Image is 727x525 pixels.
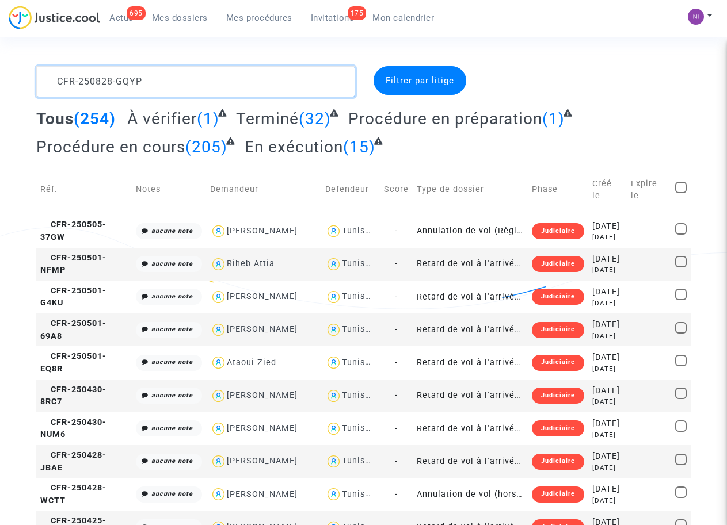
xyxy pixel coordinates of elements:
[151,260,193,267] i: aucune note
[197,109,219,128] span: (1)
[592,397,622,407] div: [DATE]
[413,445,528,478] td: Retard de vol à l'arrivée (hors UE - Convention de [GEOGRAPHIC_DATA])
[386,75,454,86] span: Filtrer par litige
[325,420,342,437] img: icon-user.svg
[348,6,367,20] div: 175
[151,325,193,333] i: aucune note
[413,313,528,346] td: Retard de vol à l'arrivée (Règlement CE n°261/2004)
[592,319,622,331] div: [DATE]
[217,9,302,26] a: Mes procédures
[311,13,355,23] span: Invitations
[227,324,298,334] div: [PERSON_NAME]
[210,388,227,404] img: icon-user.svg
[325,354,342,371] img: icon-user.svg
[395,259,398,269] span: -
[413,412,528,445] td: Retard de vol à l'arrivée (Règlement CE n°261/2004)
[151,358,193,366] i: aucune note
[592,496,622,505] div: [DATE]
[40,220,106,242] span: CFR-250505-37GW
[532,388,584,404] div: Judiciaire
[413,478,528,511] td: Annulation de vol (hors UE - Convention de [GEOGRAPHIC_DATA])
[532,420,584,436] div: Judiciaire
[210,289,227,305] img: icon-user.svg
[532,486,584,503] div: Judiciaire
[413,346,528,379] td: Retard de vol à l'arrivée (Règlement CE n°261/2004)
[227,489,298,499] div: [PERSON_NAME]
[413,165,528,214] td: Type de dossier
[210,223,227,240] img: icon-user.svg
[127,109,197,128] span: À vérifier
[321,165,379,214] td: Defendeur
[342,423,376,433] div: Tunisair
[592,417,622,430] div: [DATE]
[627,165,671,214] td: Expire le
[36,137,185,156] span: Procédure en cours
[380,165,413,214] td: Score
[342,292,376,301] div: Tunisair
[151,457,193,465] i: aucune note
[395,457,398,466] span: -
[245,137,343,156] span: En exécution
[151,424,193,432] i: aucune note
[210,486,227,503] img: icon-user.svg
[299,109,331,128] span: (32)
[342,324,376,334] div: Tunisair
[528,165,588,214] td: Phase
[688,9,704,25] img: c72f9d9a6237a8108f59372fcd3655cf
[342,358,376,367] div: Tunisair
[185,137,227,156] span: (205)
[227,423,298,433] div: [PERSON_NAME]
[210,321,227,338] img: icon-user.svg
[592,385,622,397] div: [DATE]
[40,450,106,473] span: CFR-250428-JBAE
[210,420,227,437] img: icon-user.svg
[206,165,321,214] td: Demandeur
[152,13,208,23] span: Mes dossiers
[592,463,622,473] div: [DATE]
[592,298,622,308] div: [DATE]
[592,483,622,496] div: [DATE]
[325,256,342,273] img: icon-user.svg
[210,256,227,273] img: icon-user.svg
[413,281,528,313] td: Retard de vol à l'arrivée (Règlement CE n°261/2004)
[109,13,134,23] span: Actus
[342,390,376,400] div: Tunisair
[343,137,375,156] span: (15)
[36,109,74,128] span: Tous
[395,424,398,434] span: -
[143,9,217,26] a: Mes dossiers
[395,358,398,367] span: -
[74,109,116,128] span: (254)
[342,456,376,466] div: Tunisair
[372,13,434,23] span: Mon calendrier
[227,358,276,367] div: Ataoui Zied
[210,453,227,470] img: icon-user.svg
[592,265,622,275] div: [DATE]
[210,354,227,371] img: icon-user.svg
[592,430,622,440] div: [DATE]
[325,223,342,240] img: icon-user.svg
[395,390,398,400] span: -
[325,453,342,470] img: icon-user.svg
[151,227,193,235] i: aucune note
[532,322,584,338] div: Judiciaire
[532,289,584,305] div: Judiciaire
[40,351,106,374] span: CFR-250501-EQ8R
[40,385,106,407] span: CFR-250430-8RC7
[227,226,298,236] div: [PERSON_NAME]
[100,9,143,26] a: 695Actus
[227,456,298,466] div: [PERSON_NAME]
[227,292,298,301] div: [PERSON_NAME]
[592,351,622,364] div: [DATE]
[36,165,132,214] td: Réf.
[227,259,275,269] div: Riheb Attia
[227,390,298,400] div: [PERSON_NAME]
[226,13,292,23] span: Mes procédures
[363,9,443,26] a: Mon calendrier
[151,293,193,300] i: aucune note
[342,226,376,236] div: Tunisair
[592,232,622,242] div: [DATE]
[325,388,342,404] img: icon-user.svg
[532,256,584,272] div: Judiciaire
[127,6,146,20] div: 695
